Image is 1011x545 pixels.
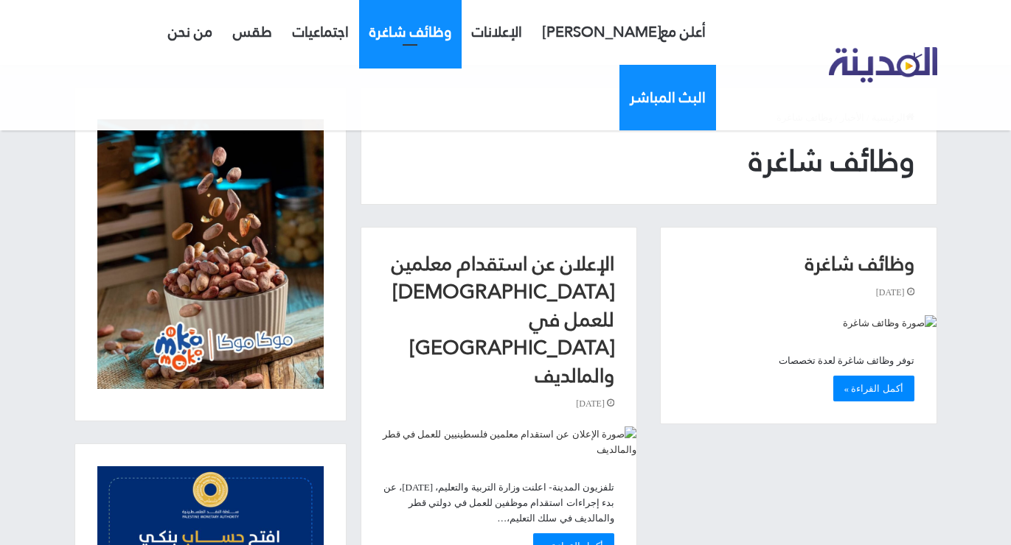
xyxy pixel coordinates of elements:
h1: وظائف شاغرة [383,140,914,182]
img: صورة الإعلان عن استقدام معلمين فلسطينيين للعمل في قطر والمالديف [361,426,636,457]
a: الإعلان عن استقدام معلمين [DEMOGRAPHIC_DATA] للعمل في [GEOGRAPHIC_DATA] والمالديف [392,245,614,393]
img: تلفزيون المدينة [829,47,937,83]
a: وظائف شاغرة [805,245,914,282]
img: صورة وظائف شاغرة [661,315,936,331]
span: [DATE] [576,396,614,412]
a: الإعلان عن استقدام معلمين فلسطينيين للعمل في قطر والمالديف [361,426,636,457]
p: تلفزيون المدينة- اعلنت وزارة التربية والتعليم، [DATE]، عن بدء إجراءات استقدام موظفين للعمل في دول... [383,479,614,526]
span: [DATE] [876,285,914,300]
p: توفر وظائف شاغرة لعدة تخصصات [683,353,914,368]
a: أكمل القراءة » [833,376,914,401]
a: البث المباشر [619,65,716,130]
a: وظائف شاغرة [661,315,936,331]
